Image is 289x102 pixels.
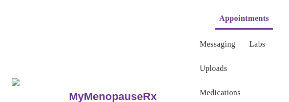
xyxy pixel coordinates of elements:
a: Medications [200,86,241,100]
a: Labs [249,37,266,51]
a: Messaging [200,37,235,51]
button: Messaging [196,34,239,54]
button: Labs [242,34,273,54]
a: Appointments [219,12,269,25]
button: Appointments [215,9,273,30]
button: Uploads [196,59,231,78]
a: Uploads [200,62,227,75]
